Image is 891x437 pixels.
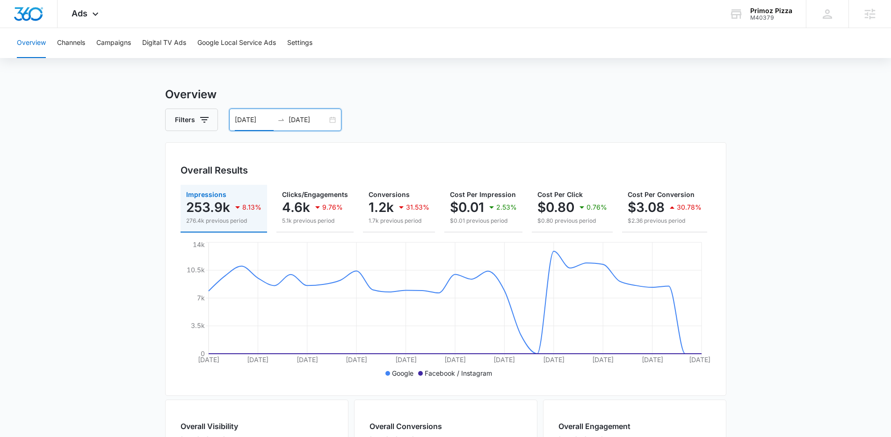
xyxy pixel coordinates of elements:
[543,356,564,364] tspan: [DATE]
[750,15,792,21] div: account id
[277,116,285,124] span: swap-right
[186,190,226,198] span: Impressions
[369,421,444,432] h2: Overall Conversions
[142,28,186,58] button: Digital TV Ads
[289,115,327,125] input: End date
[628,200,665,215] p: $3.08
[191,321,205,329] tspan: 3.5k
[186,217,261,225] p: 276.4k previous period
[493,356,515,364] tspan: [DATE]
[282,217,348,225] p: 5.1k previous period
[558,421,630,432] h2: Overall Engagement
[197,28,276,58] button: Google Local Service Ads
[369,190,410,198] span: Conversions
[96,28,131,58] button: Campaigns
[277,116,285,124] span: to
[17,28,46,58] button: Overview
[322,204,343,211] p: 9.76%
[242,204,261,211] p: 8.13%
[369,200,394,215] p: 1.2k
[628,217,702,225] p: $2.36 previous period
[444,356,466,364] tspan: [DATE]
[406,204,429,211] p: 31.53%
[450,217,517,225] p: $0.01 previous period
[296,356,318,364] tspan: [DATE]
[186,200,230,215] p: 253.9k
[537,217,607,225] p: $0.80 previous period
[688,356,710,364] tspan: [DATE]
[628,190,695,198] span: Cost Per Conversion
[587,204,607,211] p: 0.76%
[395,356,416,364] tspan: [DATE]
[57,28,85,58] button: Channels
[750,7,792,15] div: account name
[282,200,310,215] p: 4.6k
[641,356,663,364] tspan: [DATE]
[450,200,484,215] p: $0.01
[72,8,87,18] span: Ads
[165,86,726,103] h3: Overview
[287,28,312,58] button: Settings
[677,204,702,211] p: 30.78%
[201,350,205,357] tspan: 0
[592,356,614,364] tspan: [DATE]
[187,266,205,274] tspan: 10.5k
[346,356,367,364] tspan: [DATE]
[496,204,517,211] p: 2.53%
[193,240,205,248] tspan: 14k
[197,294,205,302] tspan: 7k
[247,356,268,364] tspan: [DATE]
[425,368,492,378] p: Facebook / Instagram
[165,109,218,131] button: Filters
[282,190,348,198] span: Clicks/Engagements
[181,163,248,177] h3: Overall Results
[392,368,413,378] p: Google
[450,190,516,198] span: Cost Per Impression
[181,421,268,432] h2: Overall Visibility
[198,356,219,364] tspan: [DATE]
[537,200,574,215] p: $0.80
[235,115,274,125] input: Start date
[369,217,429,225] p: 1.7k previous period
[537,190,583,198] span: Cost Per Click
